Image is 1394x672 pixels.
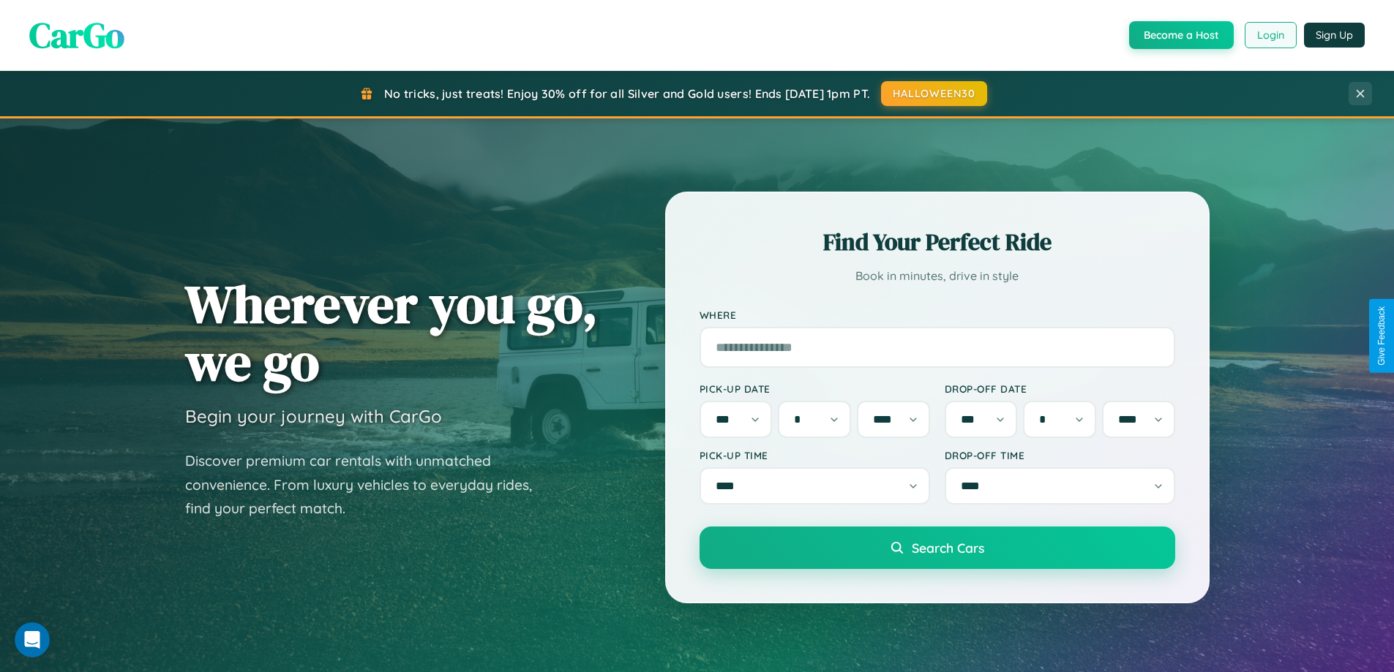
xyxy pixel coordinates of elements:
[1129,21,1234,49] button: Become a Host
[1376,306,1387,366] div: Give Feedback
[384,86,870,101] span: No tricks, just treats! Enjoy 30% off for all Silver and Gold users! Ends [DATE] 1pm PT.
[945,382,1175,395] label: Drop-off Date
[15,622,50,657] iframe: Intercom live chat
[912,540,984,556] span: Search Cars
[1304,23,1365,48] button: Sign Up
[881,81,987,106] button: HALLOWEEN30
[185,449,551,521] p: Discover premium car rentals with unmatched convenience. From luxury vehicles to everyday rides, ...
[700,265,1175,287] p: Book in minutes, drive in style
[29,11,124,59] span: CarGo
[700,449,930,461] label: Pick-up Time
[700,526,1175,569] button: Search Cars
[185,275,598,390] h1: Wherever you go, we go
[1245,22,1297,48] button: Login
[185,405,442,427] h3: Begin your journey with CarGo
[700,382,930,395] label: Pick-up Date
[700,309,1175,321] label: Where
[945,449,1175,461] label: Drop-off Time
[700,226,1175,258] h2: Find Your Perfect Ride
